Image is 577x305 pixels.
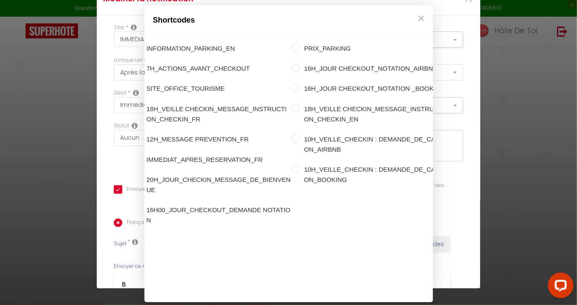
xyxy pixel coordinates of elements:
label: 10H_VEILLE_CHECKIN : DEMANDE_DE_CAUTION_AIRBNB [300,135,449,155]
label: 20H_JOUR_CHECKIN_MESSAGE_DE_BIENVENUE [142,175,291,195]
label: 7H_ACTIONS_AVANT_CHECKOUT [142,63,291,74]
label: SITE_OFFICE_TOURISME [142,84,291,94]
label: 16H00_JOUR_CHECKOUT_DEMANDE NOTATION [142,205,291,225]
div: Shortcodes [144,6,433,35]
label: 12H_MESSAGE PREVENTION_FR [142,135,291,145]
label: 16H_JOUR CHECKOUT_NOTATION_AIRBNB [300,63,449,74]
label: 18H_VEILLE CHECKIN_MESSAGE_INSTRUCTION_CHECKIN_FR [142,104,291,124]
label: 18H_VEILLE CHECKIN_MESSAGE_INSTRUCTION_CHECKIN_EN [300,104,449,124]
label: IMMEDIAT_APRES_RESERVATION_FR [142,155,291,165]
label: 16H_JOUR CHECKOUT_NOTATION _BOOKING [300,84,449,94]
iframe: LiveChat chat widget [541,269,577,305]
label: PRIX_PARKING [300,43,449,54]
label: 10H_VEILLE_CHECKIN : DEMANDE_DE_CAUTION_BOOKING [300,165,449,185]
label: INFORMATION_PARKING_EN [142,43,291,54]
button: Close [415,10,428,27]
